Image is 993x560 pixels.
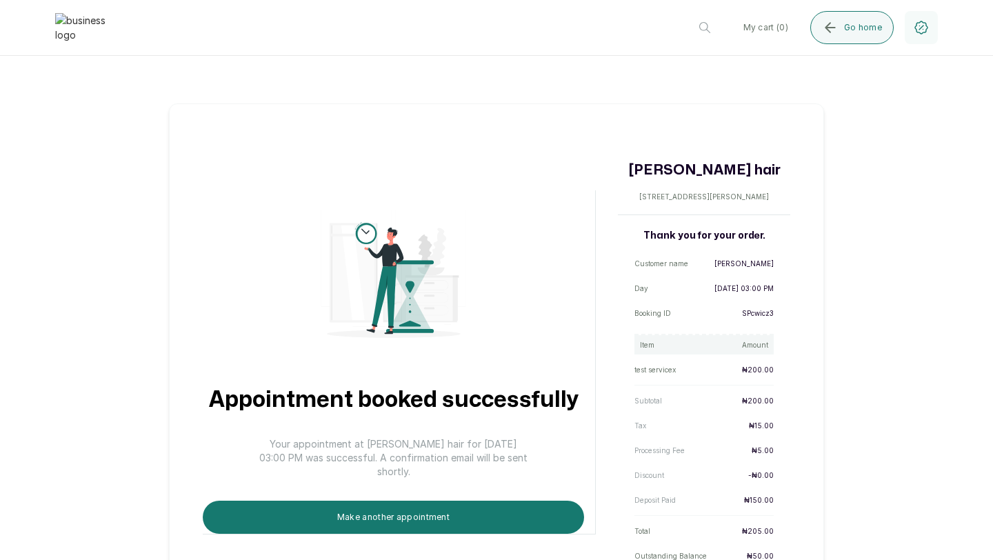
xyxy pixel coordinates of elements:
p: Booking ID [634,309,671,317]
p: Day [634,284,648,292]
button: Make another appointment [203,501,584,534]
p: [DATE] 03:00 PM [714,284,774,292]
button: My cart (0) [732,11,799,44]
p: Tax [634,421,646,430]
p: Customer name [634,259,688,268]
p: Deposit Paid [634,496,676,504]
p: - ₦0.00 [748,471,774,479]
p: Discount [634,471,664,479]
h2: Thank you for your order. [643,229,765,243]
p: Total [634,527,650,535]
p: ₦200.00 [742,397,774,405]
h1: Appointment booked successfully [209,385,579,415]
h1: [PERSON_NAME] hair [628,159,781,181]
p: Outstanding Balance [634,552,707,560]
button: Go home [810,11,894,44]
p: ₦5.00 [752,446,774,454]
p: [STREET_ADDRESS][PERSON_NAME] [639,192,769,201]
p: ₦150.00 [744,496,774,504]
p: ₦50.00 [747,552,774,560]
p: Item [640,341,654,349]
p: SPcwicz3 [742,309,774,317]
p: Processing Fee [634,446,685,454]
p: [PERSON_NAME] [714,259,774,268]
span: Go home [844,22,882,33]
p: ₦15.00 [749,421,774,430]
p: ₦205.00 [742,527,774,535]
p: Amount [742,341,768,349]
p: test service x [634,366,676,374]
p: Subtotal [634,397,662,405]
p: Your appointment at [PERSON_NAME] hair for [DATE] 03:00 PM was successful. A confirmation email w... [256,437,532,479]
img: business logo [55,13,110,42]
p: ₦200.00 [742,366,774,374]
